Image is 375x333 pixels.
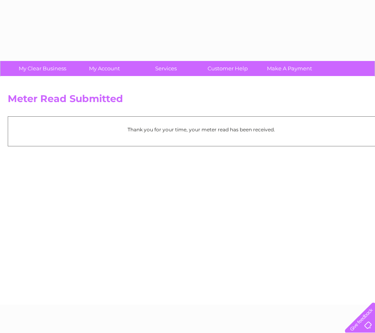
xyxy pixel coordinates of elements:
[194,61,261,76] a: Customer Help
[9,61,76,76] a: My Clear Business
[256,61,323,76] a: Make A Payment
[132,61,199,76] a: Services
[71,61,138,76] a: My Account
